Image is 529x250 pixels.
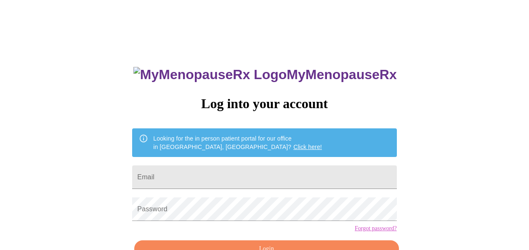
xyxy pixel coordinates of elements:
a: Click here! [293,144,322,150]
img: MyMenopauseRx Logo [133,67,287,82]
h3: MyMenopauseRx [133,67,397,82]
h3: Log into your account [132,96,396,112]
a: Forgot password? [355,225,397,232]
div: Looking for the in person patient portal for our office in [GEOGRAPHIC_DATA], [GEOGRAPHIC_DATA]? [153,131,322,154]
